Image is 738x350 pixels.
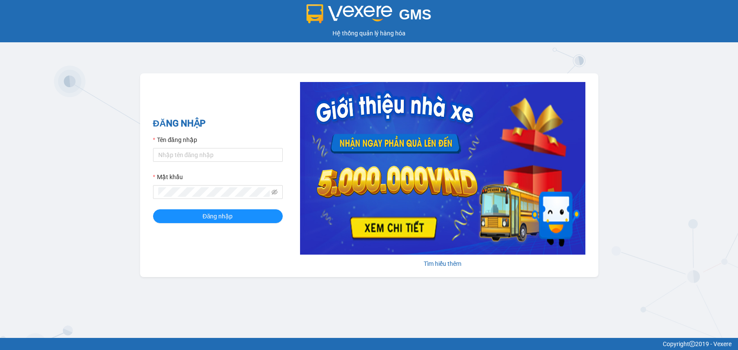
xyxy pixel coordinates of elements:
[153,117,283,131] h2: ĐĂNG NHẬP
[153,135,197,145] label: Tên đăng nhập
[2,28,736,38] div: Hệ thống quản lý hàng hóa
[300,259,585,268] div: Tìm hiểu thêm
[307,4,392,23] img: logo 2
[153,172,183,182] label: Mật khẩu
[689,341,695,347] span: copyright
[272,189,278,195] span: eye-invisible
[307,13,431,20] a: GMS
[153,209,283,223] button: Đăng nhập
[158,187,270,197] input: Mật khẩu
[203,211,233,221] span: Đăng nhập
[153,148,283,162] input: Tên đăng nhập
[399,6,431,22] span: GMS
[6,339,732,349] div: Copyright 2019 - Vexere
[300,82,585,255] img: banner-0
